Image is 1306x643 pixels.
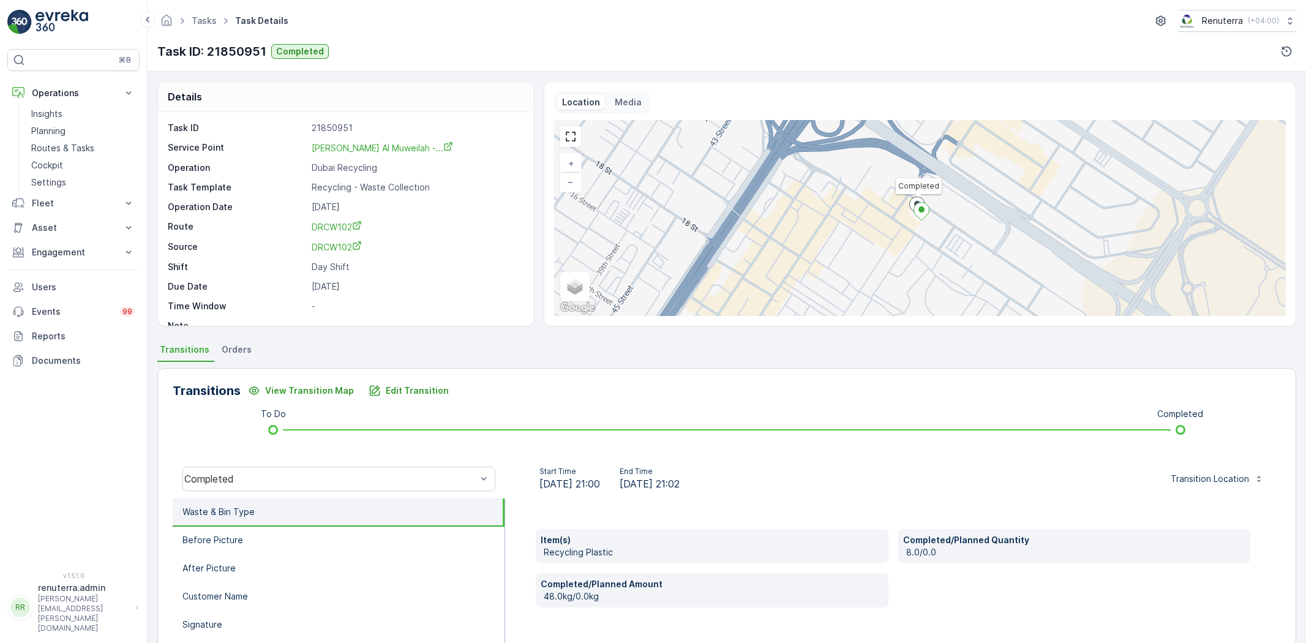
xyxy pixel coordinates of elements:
a: Insights [26,105,140,122]
span: Orders [222,344,252,356]
button: Transition Location [1163,469,1271,489]
span: DRCW102 [312,222,362,232]
a: Open this area in Google Maps (opens a new window) [557,300,598,316]
a: Layers [561,273,588,300]
p: Recycling Plastic [544,546,884,558]
p: Task ID: 21850951 [157,42,266,61]
p: Before Picture [182,534,243,546]
a: Routes & Tasks [26,140,140,157]
p: Insights [31,108,62,120]
p: Note [168,320,307,332]
p: Operations [32,87,115,99]
p: [PERSON_NAME][EMAIL_ADDRESS][PERSON_NAME][DOMAIN_NAME] [38,594,130,633]
p: Item(s) [541,534,884,546]
p: Time Window [168,300,307,312]
p: 99 [122,307,132,317]
p: renuterra.admin [38,582,130,594]
p: Operation Date [168,201,307,213]
p: Completed [1157,408,1203,420]
a: DRCW102 [312,241,520,254]
a: Cockpit [26,157,140,174]
p: After Picture [182,562,236,574]
a: View Fullscreen [561,127,580,146]
a: DRCW102 [312,220,520,233]
p: Transitions [173,382,241,400]
p: - [312,300,520,312]
p: ⌘B [119,55,131,65]
div: RR [10,598,30,617]
p: Completed/Planned Quantity [903,534,1246,546]
button: Engagement [7,240,140,265]
a: Events99 [7,299,140,324]
p: Completed/Planned Amount [541,578,884,590]
p: - [312,320,520,332]
p: Transition Location [1171,473,1249,485]
p: 8.0/0.0 [906,546,1246,558]
span: [DATE] 21:00 [539,476,600,491]
a: Tasks [192,15,217,26]
span: v 1.51.0 [7,572,140,579]
button: Operations [7,81,140,105]
a: Planning [26,122,140,140]
span: − [568,176,574,187]
span: + [568,158,574,168]
p: Service Point [168,141,307,154]
button: RRrenuterra.admin[PERSON_NAME][EMAIL_ADDRESS][PERSON_NAME][DOMAIN_NAME] [7,582,140,633]
p: To Do [261,408,286,420]
a: Zoom Out [561,173,580,191]
p: 48.0kg/0.0kg [544,590,884,603]
a: Users [7,275,140,299]
p: End Time [620,467,680,476]
p: Planning [31,125,66,137]
img: Google [557,300,598,316]
p: Cockpit [31,159,63,171]
p: Dubai Recycling [312,162,520,174]
p: [DATE] [312,201,520,213]
p: Start Time [539,467,600,476]
a: Zoom In [561,154,580,173]
span: Transitions [160,344,209,356]
a: Lulu Hypermarket Al Muweilah -... [312,141,453,154]
div: Completed [184,473,476,484]
p: Recycling - Waste Collection [312,181,520,194]
a: Settings [26,174,140,191]
p: View Transition Map [265,385,354,397]
span: DRCW102 [312,242,362,252]
p: Edit Transition [386,385,449,397]
p: Source [168,241,307,254]
span: [PERSON_NAME] Al Muweilah -... [312,143,453,153]
p: Completed [276,45,324,58]
p: Due Date [168,280,307,293]
button: Edit Transition [361,381,456,400]
button: Completed [271,44,329,59]
button: Asset [7,216,140,240]
p: Operation [168,162,307,174]
a: Documents [7,348,140,373]
button: Fleet [7,191,140,216]
a: Homepage [160,18,173,29]
p: Shift [168,261,307,273]
p: Asset [32,222,115,234]
p: ( +04:00 ) [1248,16,1279,26]
p: Reports [32,330,135,342]
p: Task ID [168,122,307,134]
p: Task Template [168,181,307,194]
img: logo [7,10,32,34]
p: Media [615,96,642,108]
span: Task Details [233,15,291,27]
img: Screenshot_2024-07-26_at_13.33.01.png [1178,14,1197,28]
p: Fleet [32,197,115,209]
p: Signature [182,619,222,631]
p: Location [562,96,600,108]
a: Reports [7,324,140,348]
p: Route [168,220,307,233]
button: View Transition Map [241,381,361,400]
p: Settings [31,176,66,189]
button: Renuterra(+04:00) [1178,10,1296,32]
p: Documents [32,355,135,367]
p: Renuterra [1202,15,1243,27]
p: Engagement [32,246,115,258]
p: Routes & Tasks [31,142,94,154]
p: Users [32,281,135,293]
p: Day Shift [312,261,520,273]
